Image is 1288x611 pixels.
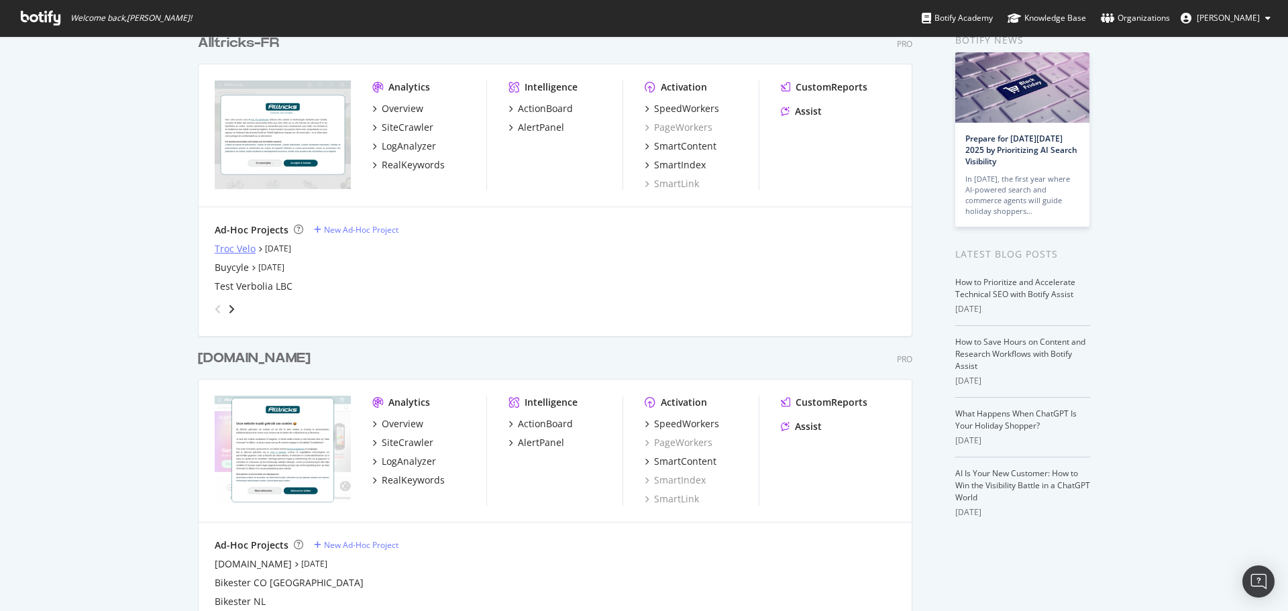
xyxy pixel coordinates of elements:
div: Open Intercom Messenger [1242,565,1275,598]
div: [DATE] [955,435,1090,447]
a: SmartLink [645,492,699,506]
a: Bikester CO [GEOGRAPHIC_DATA] [215,576,364,590]
div: LogAnalyzer [382,140,436,153]
a: Prepare for [DATE][DATE] 2025 by Prioritizing AI Search Visibility [965,133,1077,167]
div: AlertPanel [518,436,564,449]
div: Analytics [388,80,430,94]
div: SiteCrawler [382,121,433,134]
div: Troc Velo [215,242,256,256]
a: Assist [781,420,822,433]
div: Botify Academy [922,11,993,25]
div: Activation [661,396,707,409]
div: ActionBoard [518,417,573,431]
a: [DOMAIN_NAME] [198,349,316,368]
a: ActionBoard [508,102,573,115]
div: Intelligence [525,80,578,94]
div: Knowledge Base [1008,11,1086,25]
a: LogAnalyzer [372,455,436,468]
a: CustomReports [781,396,867,409]
a: [DATE] [301,558,327,569]
a: [DATE] [258,262,284,273]
div: Overview [382,417,423,431]
img: alltricks.nl [215,396,351,504]
a: Overview [372,102,423,115]
a: How to Save Hours on Content and Research Workflows with Botify Assist [955,336,1085,372]
div: Pro [897,353,912,365]
a: AI Is Your New Customer: How to Win the Visibility Battle in a ChatGPT World [955,467,1090,503]
div: AlertPanel [518,121,564,134]
div: ActionBoard [518,102,573,115]
div: Overview [382,102,423,115]
a: SmartContent [645,140,716,153]
div: [DOMAIN_NAME] [215,557,292,571]
a: Buycyle [215,261,249,274]
a: Assist [781,105,822,118]
div: Latest Blog Posts [955,247,1090,262]
a: SmartContent [645,455,716,468]
div: Ad-Hoc Projects [215,223,288,237]
div: angle-right [227,302,236,316]
div: [DATE] [955,375,1090,387]
div: [DATE] [955,506,1090,518]
a: SpeedWorkers [645,417,719,431]
a: What Happens When ChatGPT Is Your Holiday Shopper? [955,408,1077,431]
div: SmartContent [654,140,716,153]
div: Organizations [1101,11,1170,25]
img: Prepare for Black Friday 2025 by Prioritizing AI Search Visibility [955,52,1089,123]
div: SmartIndex [654,158,706,172]
div: SmartContent [654,455,716,468]
div: Alltricks-FR [198,34,279,53]
span: Welcome back, [PERSON_NAME] ! [70,13,192,23]
a: Alltricks-FR [198,34,284,53]
a: LogAnalyzer [372,140,436,153]
a: PageWorkers [645,436,712,449]
a: AlertPanel [508,121,564,134]
div: [DATE] [955,303,1090,315]
a: ActionBoard [508,417,573,431]
span: Antonin Anger [1197,12,1260,23]
a: AlertPanel [508,436,564,449]
a: New Ad-Hoc Project [314,539,398,551]
a: SiteCrawler [372,121,433,134]
a: SiteCrawler [372,436,433,449]
a: Bikester NL [215,595,266,608]
div: CustomReports [796,396,867,409]
div: Intelligence [525,396,578,409]
div: CustomReports [796,80,867,94]
img: alltricks.fr [215,80,351,189]
button: [PERSON_NAME] [1170,7,1281,29]
a: SmartIndex [645,474,706,487]
div: Analytics [388,396,430,409]
div: Pro [897,38,912,50]
a: Overview [372,417,423,431]
a: RealKeywords [372,158,445,172]
div: Assist [795,420,822,433]
a: How to Prioritize and Accelerate Technical SEO with Botify Assist [955,276,1075,300]
div: LogAnalyzer [382,455,436,468]
div: [DOMAIN_NAME] [198,349,311,368]
div: RealKeywords [382,474,445,487]
div: SpeedWorkers [654,102,719,115]
div: RealKeywords [382,158,445,172]
a: SmartIndex [645,158,706,172]
div: Assist [795,105,822,118]
div: angle-left [209,298,227,320]
a: [DATE] [265,243,291,254]
div: New Ad-Hoc Project [324,539,398,551]
a: CustomReports [781,80,867,94]
a: SmartLink [645,177,699,190]
div: Botify news [955,33,1090,48]
div: Ad-Hoc Projects [215,539,288,552]
a: Test Verbolia LBC [215,280,292,293]
div: New Ad-Hoc Project [324,224,398,235]
a: PageWorkers [645,121,712,134]
div: Activation [661,80,707,94]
